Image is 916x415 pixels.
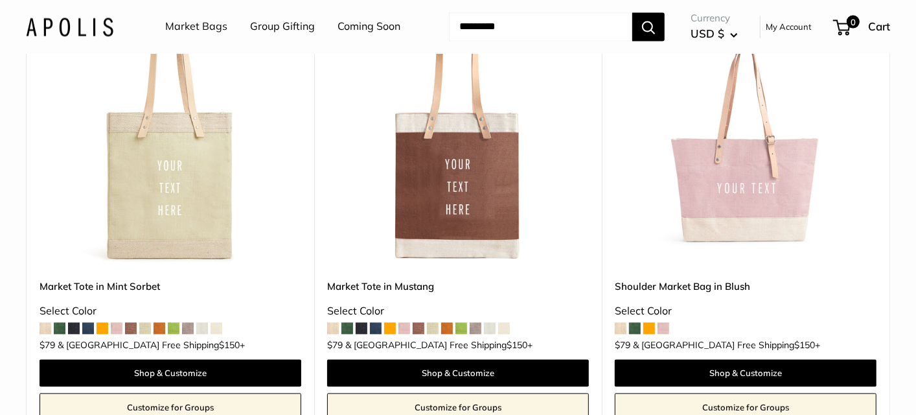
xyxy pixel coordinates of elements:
a: Market Tote in Mint Sorbet [40,279,301,294]
div: Select Color [40,302,301,321]
iframe: Sign Up via Text for Offers [10,366,139,405]
span: & [GEOGRAPHIC_DATA] Free Shipping + [58,340,245,350]
img: Market Tote in Mint Sorbet [40,4,301,266]
a: Coming Soon [338,18,400,37]
a: Market Bags [165,18,227,37]
a: My Account [766,19,812,35]
span: $79 [40,339,55,351]
span: & [GEOGRAPHIC_DATA] Free Shipping + [633,340,820,350]
span: $79 [327,339,343,351]
span: $150 [507,339,527,351]
img: Market Tote in Mustang [327,4,589,266]
a: Market Tote in Mint SorbetMarket Tote in Mint Sorbet [40,4,301,266]
button: Search [632,13,665,41]
a: Group Gifting [250,18,315,37]
img: Shoulder Market Bag in Blush [615,4,876,266]
div: Select Color [327,302,589,321]
a: 0 Cart [834,17,890,38]
span: $150 [219,339,240,351]
a: Shop & Customize [40,359,301,386]
a: Shoulder Market Bag in Blush [615,279,876,294]
a: Shop & Customize [327,359,589,386]
span: Currency [691,10,738,28]
a: Shop & Customize [615,359,876,386]
span: USD $ [691,27,724,41]
input: Search... [449,13,632,41]
span: Cart [868,20,890,34]
span: & [GEOGRAPHIC_DATA] Free Shipping + [345,340,532,350]
button: USD $ [691,24,738,45]
img: Apolis [26,18,113,36]
span: $150 [794,339,815,351]
span: $79 [615,339,630,351]
div: Select Color [615,302,876,321]
a: Market Tote in Mustang [327,279,589,294]
span: 0 [847,16,860,29]
a: Market Tote in MustangMarket Tote in Mustang [327,4,589,266]
a: Shoulder Market Bag in BlushShoulder Market Bag in Blush [615,4,876,266]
